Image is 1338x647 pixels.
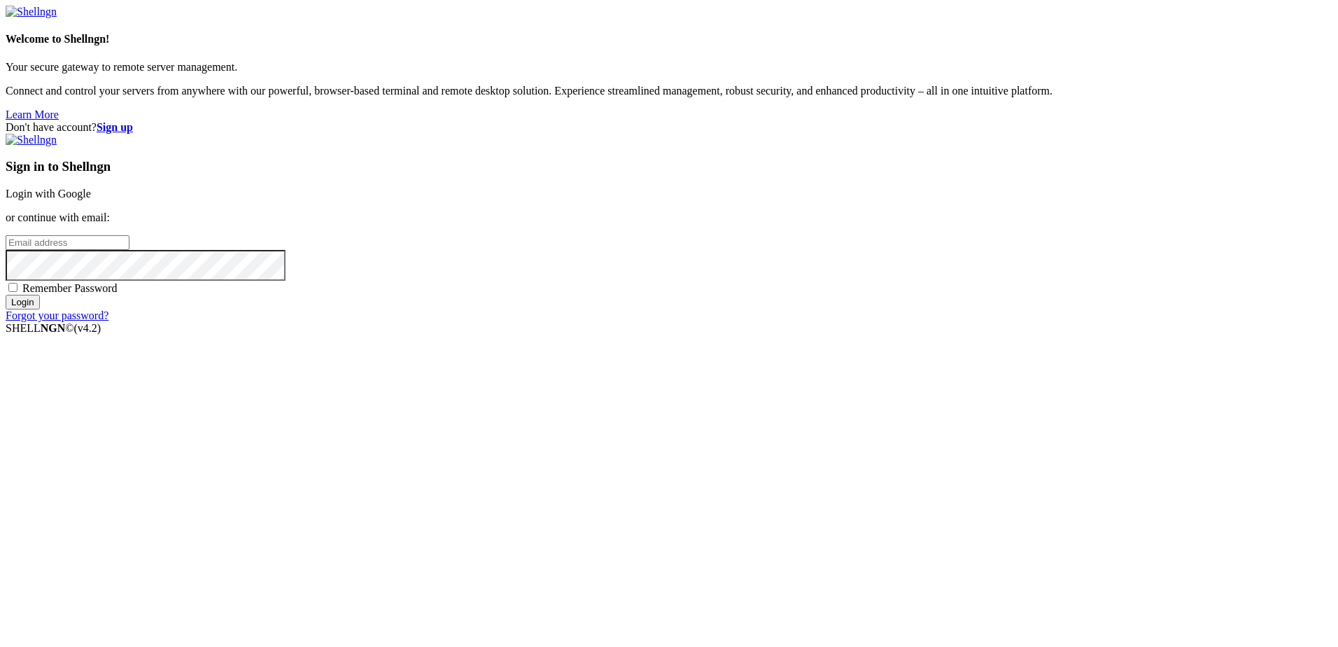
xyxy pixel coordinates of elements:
img: Shellngn [6,134,57,146]
span: 4.2.0 [74,322,101,334]
input: Remember Password [8,283,17,292]
input: Login [6,295,40,309]
h3: Sign in to Shellngn [6,159,1332,174]
span: SHELL © [6,322,101,334]
p: or continue with email: [6,211,1332,224]
img: Shellngn [6,6,57,18]
a: Learn More [6,109,59,120]
span: Remember Password [22,282,118,294]
p: Your secure gateway to remote server management. [6,61,1332,74]
a: Sign up [97,121,133,133]
p: Connect and control your servers from anywhere with our powerful, browser-based terminal and remo... [6,85,1332,97]
b: NGN [41,322,66,334]
a: Login with Google [6,188,91,200]
input: Email address [6,235,129,250]
h4: Welcome to Shellngn! [6,33,1332,46]
a: Forgot your password? [6,309,108,321]
div: Don't have account? [6,121,1332,134]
